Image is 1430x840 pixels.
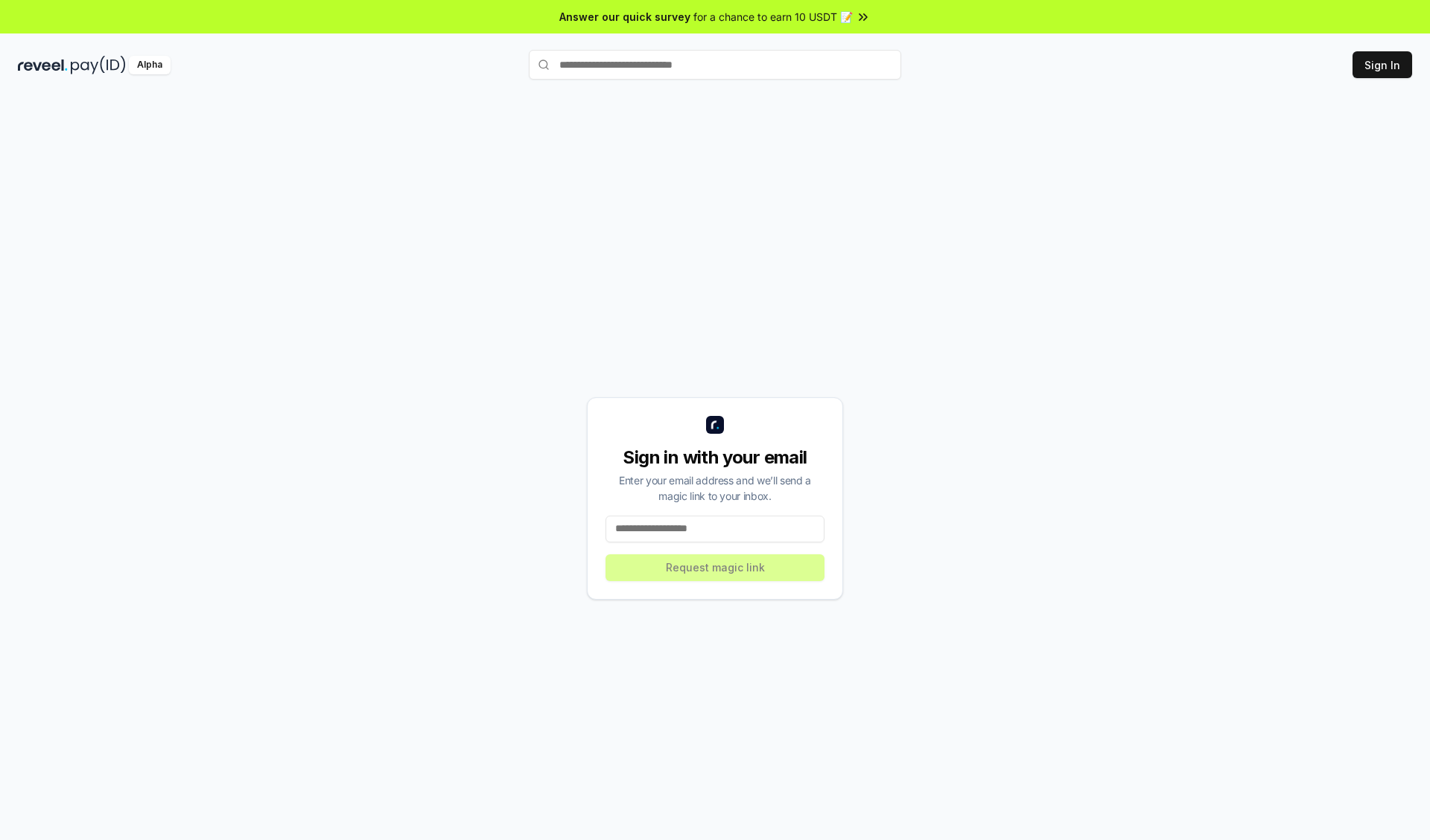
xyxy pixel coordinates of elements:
img: logo_small [706,416,724,434]
span: Answer our quick survey [559,9,690,25]
button: Sign In [1353,51,1412,78]
div: Alpha [129,56,171,74]
img: pay_id [71,56,126,74]
div: Sign in with your email [606,446,824,469]
div: Enter your email address and we’ll send a magic link to your inbox. [606,472,824,504]
span: for a chance to earn 10 USDT 📝 [693,9,853,25]
img: reveel_dark [18,56,68,74]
